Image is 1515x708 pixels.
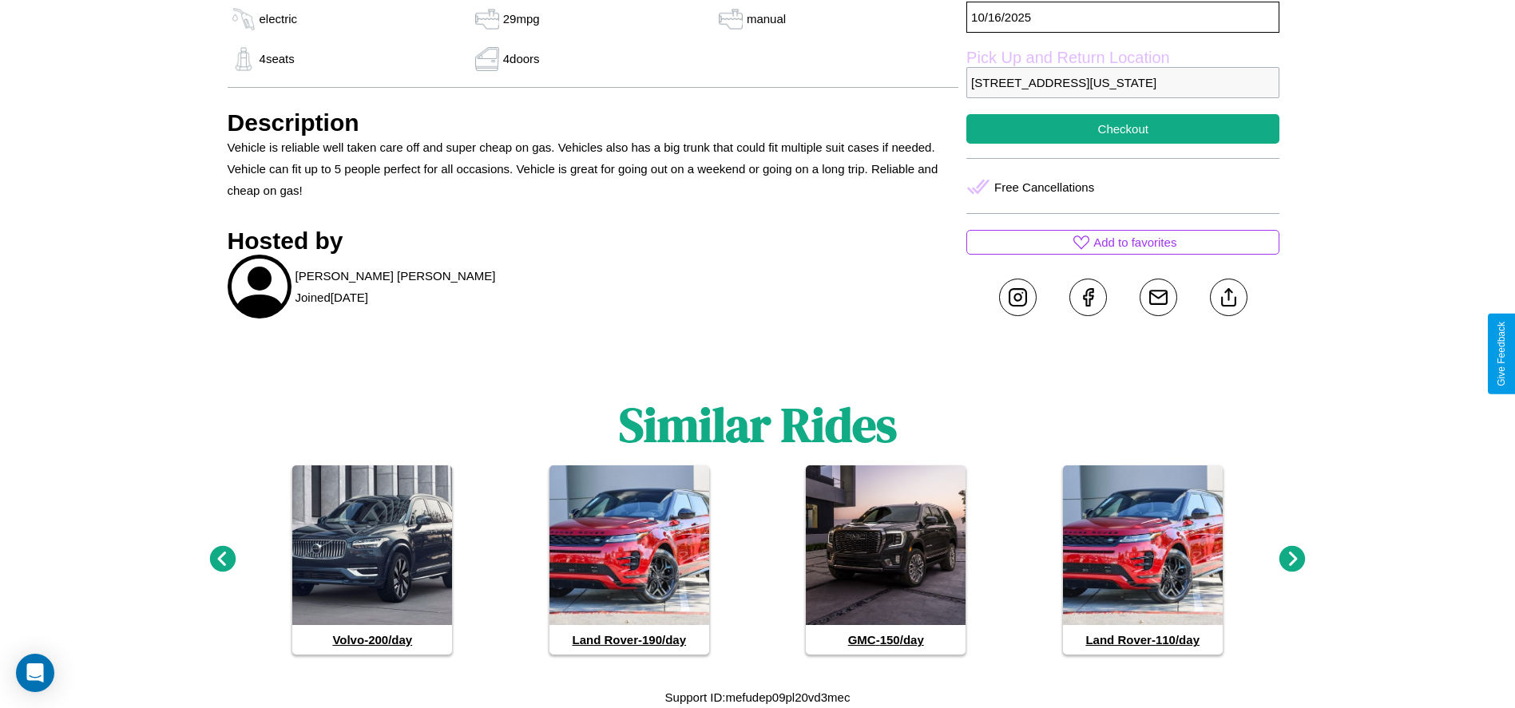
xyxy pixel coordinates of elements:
p: 4 seats [260,48,295,69]
p: 4 doors [503,48,540,69]
img: gas [228,7,260,31]
p: Joined [DATE] [295,287,368,308]
p: [STREET_ADDRESS][US_STATE] [966,67,1279,98]
div: Give Feedback [1496,322,1507,386]
img: gas [715,7,747,31]
a: Land Rover-190/day [549,465,709,655]
p: Add to favorites [1093,231,1176,253]
label: Pick Up and Return Location [966,49,1279,67]
h4: Land Rover - 110 /day [1063,625,1223,655]
p: 29 mpg [503,8,540,30]
a: Volvo-200/day [292,465,452,655]
h3: Description [228,109,959,136]
img: gas [471,47,503,71]
h4: Land Rover - 190 /day [549,625,709,655]
p: Support ID: mefudep09pl20vd3mec [665,686,851,708]
p: manual [747,8,786,30]
p: [PERSON_NAME] [PERSON_NAME] [295,265,496,287]
button: Checkout [966,114,1279,144]
a: Land Rover-110/day [1063,465,1223,655]
button: Add to favorites [966,230,1279,255]
p: Vehicle is reliable well taken care off and super cheap on gas. Vehicles also has a big trunk tha... [228,136,959,201]
div: Open Intercom Messenger [16,654,54,692]
p: Free Cancellations [994,176,1094,198]
img: gas [228,47,260,71]
h4: GMC - 150 /day [806,625,966,655]
h4: Volvo - 200 /day [292,625,452,655]
p: 10 / 16 / 2025 [966,2,1279,33]
img: gas [471,7,503,31]
h3: Hosted by [228,227,959,255]
a: GMC-150/day [806,465,966,655]
h1: Similar Rides [619,392,897,457]
p: electric [260,8,298,30]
